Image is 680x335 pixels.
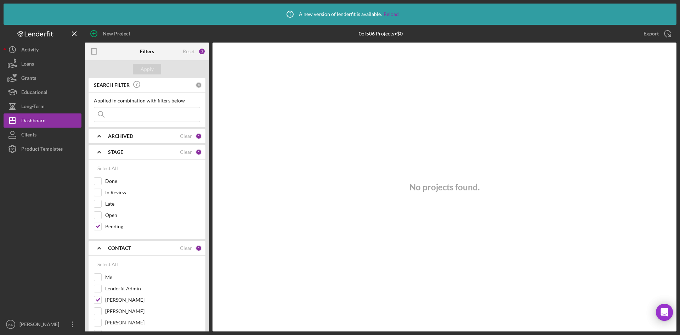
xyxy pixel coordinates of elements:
div: 0 [195,82,202,88]
div: A new version of lenderfit is available. [281,5,399,23]
div: Long-Term [21,99,45,115]
div: 0 of 506 Projects • $0 [359,31,403,37]
div: Select All [97,257,118,272]
button: KS[PERSON_NAME] [4,317,81,331]
div: Grants [21,71,36,87]
div: Activity [21,43,39,58]
label: [PERSON_NAME] [105,319,200,326]
b: ARCHIVED [108,133,133,139]
button: Select All [94,257,121,272]
label: Pending [105,223,200,230]
button: Educational [4,85,81,99]
button: Apply [133,64,161,74]
label: In Review [105,189,200,196]
div: Clients [21,128,36,144]
div: Clear [180,149,192,155]
button: Select All [94,161,121,175]
div: Applied in combination with filters below [94,98,200,104]
button: Dashboard [4,113,81,128]
label: Late [105,200,200,207]
div: Apply [141,64,154,74]
label: Me [105,274,200,281]
div: 1 [195,245,202,251]
label: Lenderfit Admin [105,285,200,292]
div: Loans [21,57,34,73]
button: Loans [4,57,81,71]
div: Select All [97,161,118,175]
button: Grants [4,71,81,85]
div: Product Templates [21,142,63,158]
label: [PERSON_NAME] [105,308,200,315]
div: 1 [195,133,202,139]
div: Open Intercom Messenger [656,304,673,321]
button: New Project [85,27,137,41]
div: Export [644,27,659,41]
div: New Project [103,27,130,41]
button: Product Templates [4,142,81,156]
b: SEARCH FILTER [94,82,130,88]
b: Filters [140,49,154,54]
button: Clients [4,128,81,142]
button: Activity [4,43,81,57]
b: STAGE [108,149,123,155]
div: Educational [21,85,47,101]
label: Done [105,178,200,185]
text: KS [8,323,13,326]
label: [PERSON_NAME] [105,296,200,303]
div: Clear [180,245,192,251]
a: Reload [384,11,399,17]
div: Clear [180,133,192,139]
div: Dashboard [21,113,46,129]
div: 1 [195,149,202,155]
button: Export [636,27,676,41]
div: Reset [183,49,195,54]
h3: No projects found. [409,182,480,192]
div: [PERSON_NAME] [18,317,64,333]
div: 3 [198,48,205,55]
button: Long-Term [4,99,81,113]
label: Open [105,212,200,219]
b: CONTACT [108,245,131,251]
